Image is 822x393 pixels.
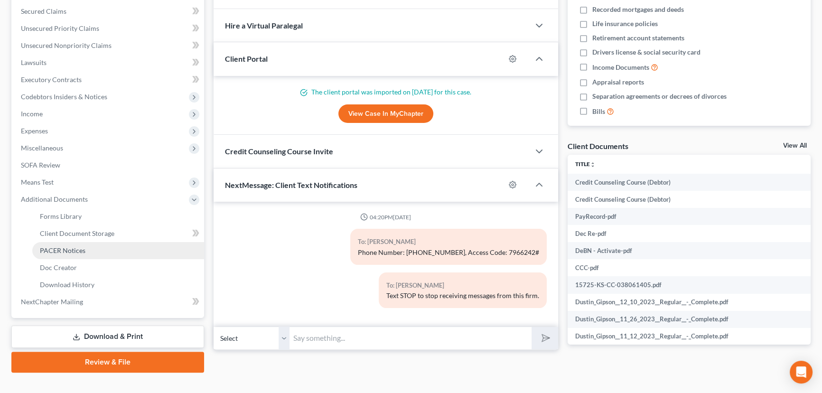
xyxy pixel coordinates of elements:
span: PACER Notices [40,246,85,254]
td: DeBN - Activate-pdf [568,242,813,259]
div: Text STOP to stop receiving messages from this firm. [386,291,539,300]
span: Executory Contracts [21,75,82,84]
i: unfold_more [590,162,596,168]
span: Expenses [21,127,48,135]
td: Dustin_Gipson__12_10_2023__Regular__-_Complete.pdf [568,294,813,311]
td: Dustin_Gipson__11_26_2023__Regular__-_Complete.pdf [568,311,813,328]
td: Dec Re-pdf [568,225,813,242]
span: Download History [40,281,94,289]
span: Secured Claims [21,7,66,15]
a: Download & Print [11,326,204,348]
span: Bills [592,107,605,116]
span: Means Test [21,178,54,186]
span: Credit Counseling Course Invite [225,147,333,156]
a: Titleunfold_more [575,160,596,168]
div: Phone Number: [PHONE_NUMBER], Access Code: 7966242# [358,248,539,257]
div: Open Intercom Messenger [790,361,813,384]
div: 04:20PM[DATE] [225,213,547,221]
span: Client Document Storage [40,229,114,237]
span: Separation agreements or decrees of divorces [592,92,727,101]
td: Credit Counseling Course (Debtor) [568,191,813,208]
span: Unsecured Priority Claims [21,24,99,32]
span: Forms Library [40,212,82,220]
a: PACER Notices [32,242,204,259]
div: To: [PERSON_NAME] [358,236,539,247]
a: SOFA Review [13,157,204,174]
span: Life insurance policies [592,19,658,28]
p: The client portal was imported on [DATE] for this case. [225,87,547,97]
a: Secured Claims [13,3,204,20]
a: Unsecured Priority Claims [13,20,204,37]
a: View Case in MyChapter [338,104,433,123]
a: Lawsuits [13,54,204,71]
a: Executory Contracts [13,71,204,88]
span: Drivers license & social security card [592,47,701,57]
a: Unsecured Nonpriority Claims [13,37,204,54]
td: 15725-KS-CC-038061405.pdf [568,276,813,293]
a: View All [783,142,807,149]
span: Additional Documents [21,195,88,203]
span: Retirement account statements [592,33,684,43]
td: Credit Counseling Course (Debtor) [568,174,813,191]
span: Client Portal [225,54,268,63]
td: CCC-pdf [568,259,813,276]
a: Doc Creator [32,259,204,276]
input: Say something... [290,327,532,350]
span: Recorded mortgages and deeds [592,5,684,14]
span: Doc Creator [40,263,77,271]
a: NextChapter Mailing [13,293,204,310]
span: NextMessage: Client Text Notifications [225,180,357,189]
span: NextChapter Mailing [21,298,83,306]
td: Dustin_Gipson__11_12_2023__Regular__-_Complete.pdf [568,328,813,345]
span: Codebtors Insiders & Notices [21,93,107,101]
span: Appraisal reports [592,77,644,87]
span: Lawsuits [21,58,47,66]
div: Client Documents [568,141,628,151]
a: Review & File [11,352,204,373]
span: Income Documents [592,63,649,72]
div: To: [PERSON_NAME] [386,280,539,291]
span: SOFA Review [21,161,60,169]
td: PayRecord-pdf [568,208,813,225]
a: Client Document Storage [32,225,204,242]
span: Income [21,110,43,118]
span: Miscellaneous [21,144,63,152]
a: Forms Library [32,208,204,225]
span: Hire a Virtual Paralegal [225,21,303,30]
span: Unsecured Nonpriority Claims [21,41,112,49]
a: Download History [32,276,204,293]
